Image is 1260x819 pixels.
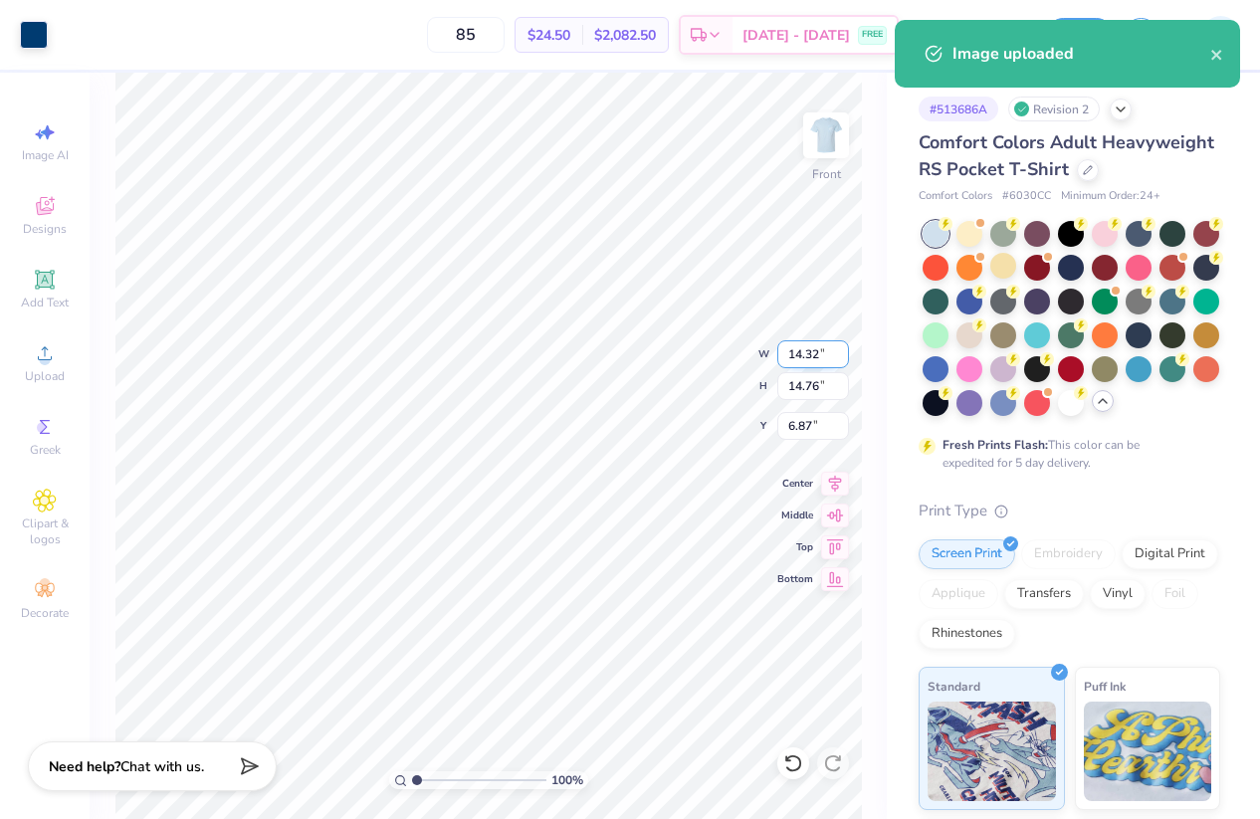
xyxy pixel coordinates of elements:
span: Top [777,540,813,554]
span: Puff Ink [1084,676,1126,697]
span: Decorate [21,605,69,621]
img: Puff Ink [1084,702,1212,801]
span: Add Text [21,295,69,310]
div: Screen Print [919,539,1015,569]
span: Upload [25,368,65,384]
span: Comfort Colors [919,188,992,205]
span: Clipart & logos [10,515,80,547]
button: close [1210,42,1224,66]
span: Image AI [22,147,69,163]
input: Untitled Design [939,15,1036,55]
div: # 513686A [919,97,998,121]
span: Designs [23,221,67,237]
strong: Need help? [49,757,120,776]
div: Foil [1152,579,1198,609]
div: This color can be expedited for 5 day delivery. [943,436,1187,472]
img: Standard [928,702,1056,801]
input: – – [427,17,505,53]
div: Digital Print [1122,539,1218,569]
div: Front [812,165,841,183]
div: Image uploaded [952,42,1210,66]
span: Standard [928,676,980,697]
span: Greek [30,442,61,458]
span: Comfort Colors Adult Heavyweight RS Pocket T-Shirt [919,130,1214,181]
span: $24.50 [527,25,570,46]
strong: Fresh Prints Flash: [943,437,1048,453]
div: Applique [919,579,998,609]
span: Bottom [777,572,813,586]
span: FREE [862,28,883,42]
span: Chat with us. [120,757,204,776]
div: Vinyl [1090,579,1146,609]
span: Minimum Order: 24 + [1061,188,1160,205]
div: Transfers [1004,579,1084,609]
span: 100 % [551,771,583,789]
img: Front [806,115,846,155]
span: # 6030CC [1002,188,1051,205]
div: Rhinestones [919,619,1015,649]
span: $2,082.50 [594,25,656,46]
span: [DATE] - [DATE] [742,25,850,46]
span: Center [777,477,813,491]
div: Embroidery [1021,539,1116,569]
span: Middle [777,509,813,522]
div: Revision 2 [1008,97,1100,121]
div: Print Type [919,500,1220,522]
